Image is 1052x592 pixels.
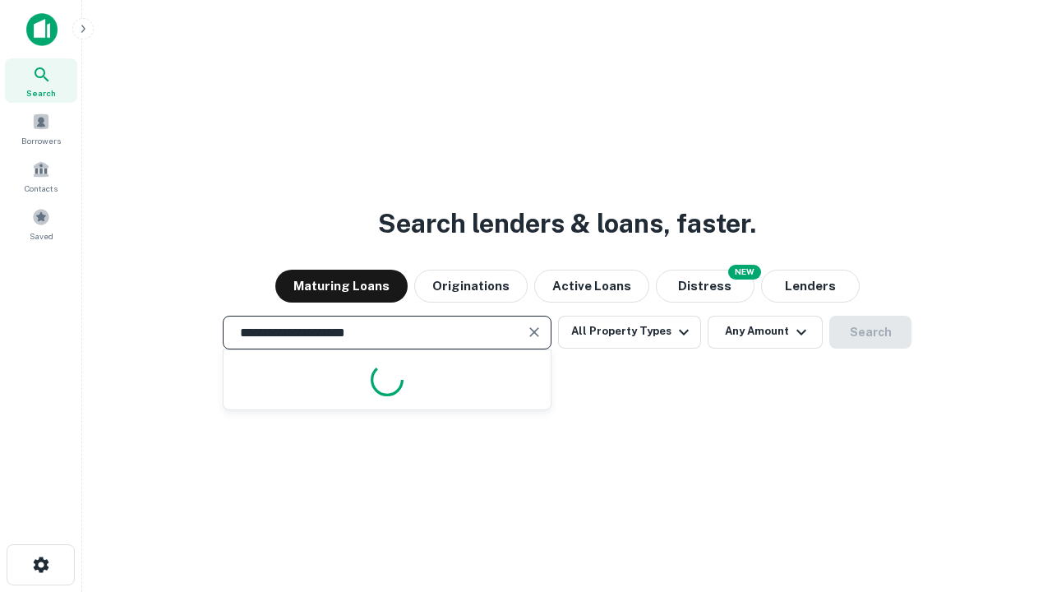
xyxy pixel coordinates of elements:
a: Contacts [5,154,77,198]
button: Clear [523,321,546,344]
button: All Property Types [558,316,701,349]
button: Originations [414,270,528,303]
span: Borrowers [21,134,61,147]
span: Search [26,86,56,99]
button: Maturing Loans [275,270,408,303]
a: Saved [5,201,77,246]
div: NEW [728,265,761,280]
button: Search distressed loans with lien and other non-mortgage details. [656,270,754,303]
span: Contacts [25,182,58,195]
a: Search [5,58,77,103]
img: capitalize-icon.png [26,13,58,46]
button: Lenders [761,270,860,303]
h3: Search lenders & loans, faster. [378,204,756,243]
iframe: Chat Widget [970,460,1052,539]
button: Any Amount [708,316,823,349]
span: Saved [30,229,53,243]
button: Active Loans [534,270,649,303]
a: Borrowers [5,106,77,150]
